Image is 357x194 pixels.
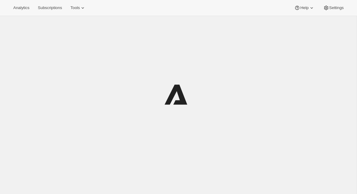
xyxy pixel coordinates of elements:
[38,5,62,10] span: Subscriptions
[329,5,344,10] span: Settings
[300,5,308,10] span: Help
[10,4,33,12] button: Analytics
[70,5,80,10] span: Tools
[320,4,347,12] button: Settings
[67,4,89,12] button: Tools
[291,4,318,12] button: Help
[13,5,29,10] span: Analytics
[34,4,66,12] button: Subscriptions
